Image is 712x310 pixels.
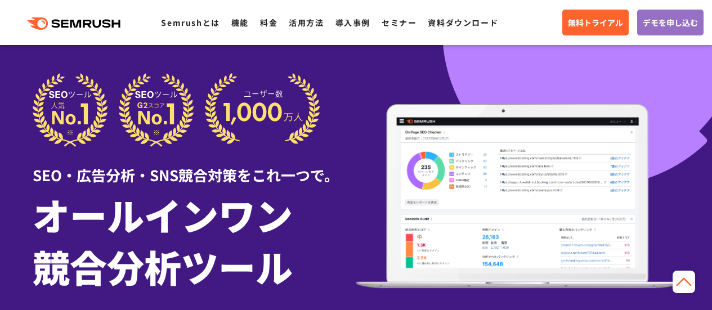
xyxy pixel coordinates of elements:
[643,16,698,29] span: デモを申し込む
[33,147,356,186] div: SEO・広告分析・SNS競合対策をこれ一つで。
[568,16,623,29] span: 無料トライアル
[335,17,370,28] a: 導入事例
[637,10,704,35] a: デモを申し込む
[428,17,498,28] a: 資料ダウンロード
[382,17,417,28] a: セミナー
[260,17,277,28] a: 料金
[289,17,324,28] a: 活用方法
[562,10,629,35] a: 無料トライアル
[231,17,249,28] a: 機能
[161,17,220,28] a: Semrushとは
[33,188,356,292] h1: オールインワン 競合分析ツール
